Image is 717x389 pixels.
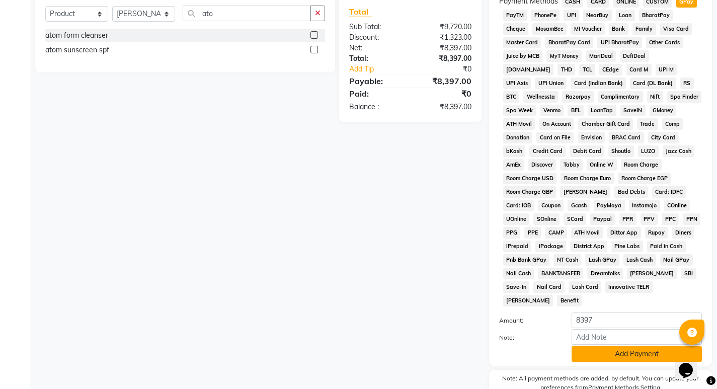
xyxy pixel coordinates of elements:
span: Razorpay [562,91,594,103]
span: BANKTANSFER [538,268,583,279]
span: Gcash [568,200,590,211]
div: ₹8,397.00 [410,102,479,112]
span: Total [349,7,372,17]
span: Bad Debts [614,186,648,198]
span: PPN [683,213,700,225]
span: SBI [681,268,696,279]
div: ₹9,720.00 [410,22,479,32]
span: Bank [609,23,628,35]
span: BFL [568,105,584,116]
span: District App [570,241,607,252]
span: Visa Card [660,23,692,35]
div: Total: [342,53,410,64]
div: atom sunscreen spf [45,45,109,55]
input: Search or Scan [183,6,311,21]
label: Amount: [492,316,564,325]
div: Paid: [342,88,410,100]
span: Room Charge USD [503,173,557,184]
span: Complimentary [598,91,643,103]
span: Pine Labs [611,241,643,252]
span: Lash Card [569,281,601,293]
span: Room Charge GBP [503,186,556,198]
span: AmEx [503,159,524,171]
div: Discount: [342,32,410,43]
span: BRAC Card [609,132,644,143]
div: atom form cleanser [45,30,108,41]
span: GMoney [650,105,677,116]
span: PPC [662,213,679,225]
span: Wellnessta [523,91,558,103]
div: ₹0 [422,64,479,74]
span: PPR [619,213,636,225]
span: Card: IDFC [652,186,686,198]
span: Nail Card [533,281,565,293]
span: SCard [564,213,586,225]
span: Instamojo [629,200,660,211]
span: UPI Axis [503,77,531,89]
span: UPI M [656,64,677,75]
span: Room Charge [621,159,662,171]
span: Card: IOB [503,200,534,211]
span: Card on File [536,132,574,143]
span: Comp [662,118,683,130]
span: LoanTap [588,105,616,116]
span: City Card [648,132,679,143]
span: Diners [672,227,694,239]
span: Debit Card [570,145,604,157]
span: iPackage [535,241,566,252]
div: ₹8,397.00 [410,53,479,64]
span: PPV [641,213,658,225]
span: [PERSON_NAME] [560,186,610,198]
iframe: chat widget [675,349,707,379]
div: Sub Total: [342,22,410,32]
button: Add Payment [572,346,702,362]
span: RS [680,77,694,89]
span: ATH Movil [571,227,603,239]
span: Tabby [560,159,583,171]
span: Credit Card [529,145,566,157]
span: Card (DL Bank) [630,77,676,89]
span: Benefit [557,295,582,306]
label: Note: [492,333,564,342]
span: Card M [626,64,652,75]
span: MyT Money [546,50,582,62]
span: Dreamfolks [587,268,623,279]
span: Family [632,23,656,35]
span: [DOMAIN_NAME] [503,64,554,75]
span: UPI [564,10,579,21]
span: Nift [647,91,663,103]
span: Online W [587,159,617,171]
span: PhonePe [531,10,560,21]
span: TCL [579,64,595,75]
div: ₹8,397.00 [410,75,479,87]
div: Balance : [342,102,410,112]
span: Paid in Cash [647,241,686,252]
span: THD [557,64,575,75]
span: Spa Week [503,105,536,116]
span: Venmo [540,105,564,116]
span: iPrepaid [503,241,532,252]
span: Donation [503,132,533,143]
span: Save-In [503,281,530,293]
input: Add Note [572,329,702,345]
span: BharatPay [639,10,673,21]
div: Net: [342,43,410,53]
span: Coupon [538,200,564,211]
span: Dittor App [607,227,641,239]
div: ₹8,397.00 [410,43,479,53]
span: [PERSON_NAME] [627,268,677,279]
span: [PERSON_NAME] [503,295,553,306]
span: Pnb Bank GPay [503,254,550,266]
span: Master Card [503,37,541,48]
div: ₹0 [410,88,479,100]
a: Add Tip [342,64,422,74]
span: LUZO [638,145,659,157]
span: Lash GPay [585,254,619,266]
span: CAMP [545,227,567,239]
span: Jazz Cash [663,145,695,157]
span: Nail GPay [660,254,693,266]
span: Juice by MCB [503,50,543,62]
span: Room Charge Euro [561,173,614,184]
span: Paypal [590,213,615,225]
span: DefiDeal [620,50,649,62]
